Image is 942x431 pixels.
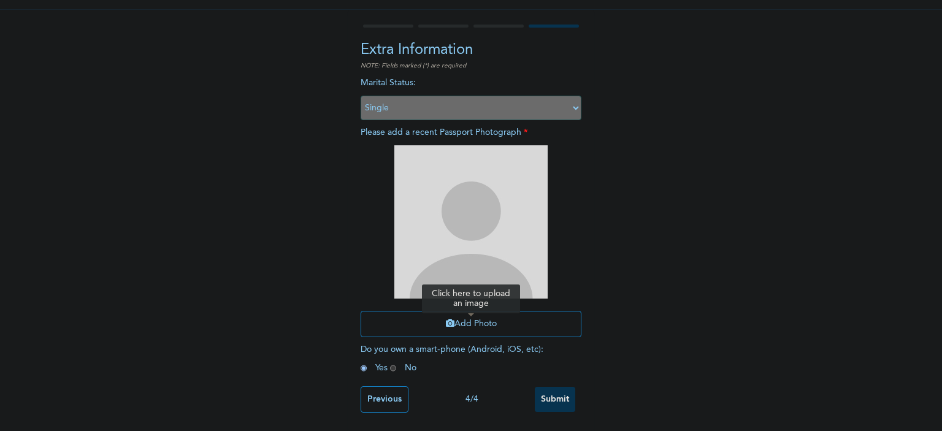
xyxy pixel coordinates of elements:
input: Submit [535,387,575,412]
img: Crop [394,145,548,299]
p: NOTE: Fields marked (*) are required [361,61,581,71]
button: Add Photo [361,311,581,337]
span: Do you own a smart-phone (Android, iOS, etc) : Yes No [361,345,543,372]
input: Previous [361,386,408,413]
h2: Extra Information [361,39,581,61]
div: 4 / 4 [408,393,535,406]
span: Marital Status : [361,78,581,112]
span: Please add a recent Passport Photograph [361,128,581,343]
